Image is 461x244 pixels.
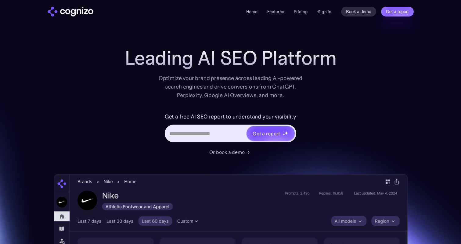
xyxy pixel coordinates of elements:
[48,7,93,16] img: cognizo logo
[246,9,258,14] a: Home
[156,74,306,100] div: Optimize your brand presence across leading AI-powered search engines and drive conversions from ...
[209,148,245,156] div: Or book a demo
[294,9,308,14] a: Pricing
[341,7,376,16] a: Book a demo
[209,148,252,156] a: Or book a demo
[125,47,337,69] h1: Leading AI SEO Platform
[318,8,331,15] a: Sign in
[253,130,280,137] div: Get a report
[165,112,296,122] label: Get a free AI SEO report to understand your visibility
[48,7,93,16] a: home
[283,133,285,136] img: star
[246,126,295,141] a: Get a reportstarstarstar
[165,112,296,145] form: Hero URL Input Form
[284,131,288,135] img: star
[381,7,414,16] a: Get a report
[267,9,284,14] a: Features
